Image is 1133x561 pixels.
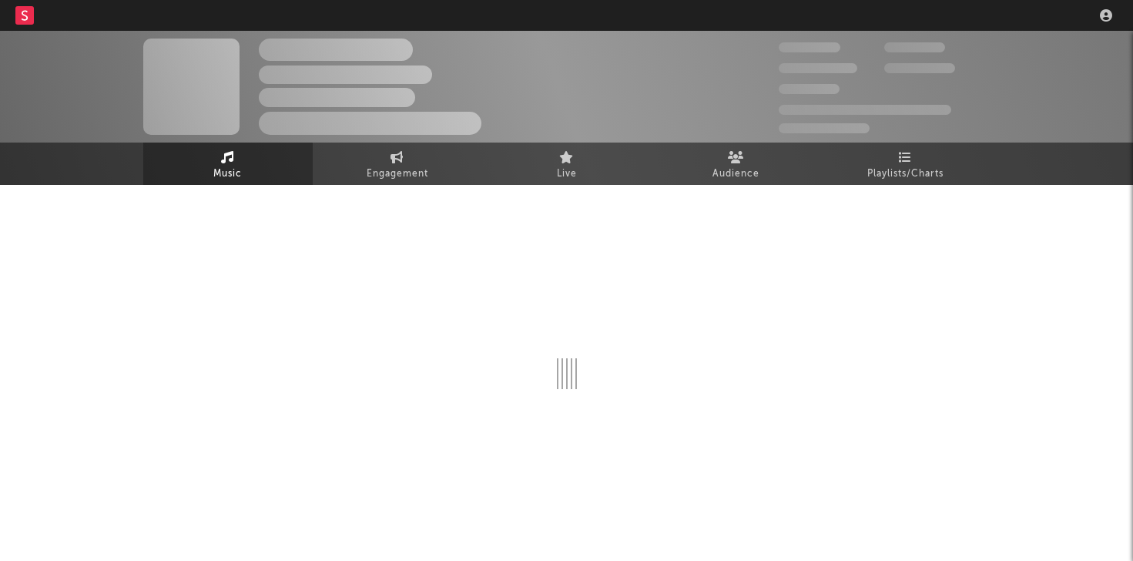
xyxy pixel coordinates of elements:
span: Engagement [367,165,428,183]
a: Music [143,143,313,185]
span: 50,000,000 [779,63,857,73]
span: Music [213,165,242,183]
a: Playlists/Charts [821,143,991,185]
span: Playlists/Charts [867,165,944,183]
span: 1,000,000 [884,63,955,73]
span: 300,000 [779,42,840,52]
span: Live [557,165,577,183]
span: 100,000 [884,42,945,52]
a: Live [482,143,652,185]
span: 50,000,000 Monthly Listeners [779,105,951,115]
a: Engagement [313,143,482,185]
a: Audience [652,143,821,185]
span: 100,000 [779,84,840,94]
span: Audience [712,165,759,183]
span: Jump Score: 85.0 [779,123,870,133]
